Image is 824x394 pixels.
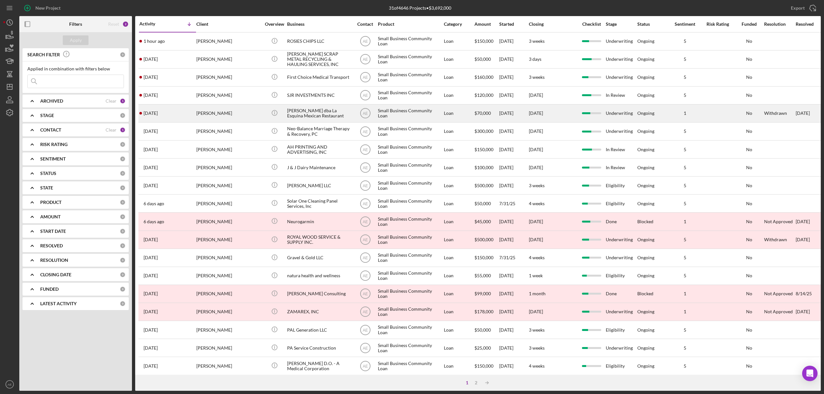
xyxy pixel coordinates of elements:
div: 5 [669,273,701,278]
div: 0 [120,52,126,58]
div: 1 [669,291,701,296]
div: Ongoing [637,273,654,278]
time: [DATE] [529,147,543,152]
div: 5 [669,57,701,62]
div: No [735,147,763,152]
div: 0 [120,199,126,205]
div: Not Approved [764,309,793,314]
div: No [735,219,763,224]
div: 5 [669,201,701,206]
div: [PERSON_NAME] [196,195,261,212]
button: Export [784,2,821,14]
div: 5 [669,183,701,188]
div: [DATE] [499,285,528,302]
div: $50,000 [474,51,499,68]
text: AE [362,147,368,152]
div: Underwriting [606,231,637,248]
div: Loan [444,51,474,68]
div: PA Service Construction [287,339,351,356]
b: RESOLVED [40,243,63,248]
b: Filters [69,22,82,27]
div: [PERSON_NAME] [196,249,261,266]
div: No [735,93,763,98]
time: 2025-08-16 02:06 [144,57,158,62]
b: RESOLUTION [40,258,68,263]
div: Risk Rating [702,22,734,27]
div: ROSIES CHIPS LLC [287,33,351,50]
div: In Review [606,87,637,104]
b: START DATE [40,229,66,234]
div: [DATE] [499,69,528,86]
div: 0 [120,185,126,191]
div: $120,000 [474,87,499,104]
div: 1 [669,309,701,314]
time: [DATE] [529,309,543,314]
div: 0 [120,286,126,292]
div: 5 [669,165,701,170]
div: $150,000 [474,249,499,266]
div: Ongoing [637,57,654,62]
div: $160,000 [474,69,499,86]
div: Applied in combination with filters below [27,66,124,71]
div: Clear [106,127,117,133]
div: 0 [120,214,126,220]
div: 7/31/25 [499,249,528,266]
div: [PERSON_NAME] Consulting [287,285,351,302]
div: [DATE] [499,177,528,194]
text: AE [362,238,368,242]
div: Loan [444,159,474,176]
time: 1 month [529,291,546,296]
div: Loan [444,339,474,356]
div: [PERSON_NAME] [196,69,261,86]
div: [PERSON_NAME] [196,51,261,68]
time: 2025-08-15 01:04 [144,93,158,98]
div: [PERSON_NAME] [196,123,261,140]
text: AE [362,57,368,62]
time: [DATE] [529,110,543,116]
div: Activity [139,21,168,26]
div: Ongoing [637,39,654,44]
text: AE [362,274,368,278]
div: No [735,183,763,188]
div: No [735,291,763,296]
div: $500,000 [474,231,499,248]
div: Eligibility [606,267,637,284]
div: Underwriting [606,339,637,356]
div: Eligibility [606,195,637,212]
div: Small Business Community Loan [378,177,442,194]
div: Loan [444,195,474,212]
div: Overview [262,22,286,27]
div: $150,000 [474,141,499,158]
div: Ongoing [637,165,654,170]
div: No [735,309,763,314]
div: No [735,75,763,80]
text: AE [362,165,368,170]
div: Ongoing [637,75,654,80]
time: 2025-08-07 20:11 [144,327,158,333]
div: $25,000 [474,339,499,356]
b: LATEST ACTIVITY [40,301,77,306]
div: Reset [108,22,119,27]
div: Blocked [637,219,653,224]
div: 0 [120,156,126,162]
time: [DATE] [529,128,543,134]
time: 4 weeks [529,201,545,206]
div: Gravel & Gold LLC [287,249,351,266]
div: Ongoing [637,183,654,188]
div: SJR INVESTMENTS INC [287,87,351,104]
text: AE [362,39,368,44]
time: 2025-08-13 18:15 [144,183,158,188]
div: Loan [444,303,474,320]
div: [PERSON_NAME] [196,339,261,356]
div: 0 [120,113,126,118]
time: 2025-08-14 22:24 [144,129,158,134]
time: 2025-08-15 03:42 [144,75,158,80]
text: AE [362,93,368,98]
div: Client [196,22,261,27]
div: No [735,57,763,62]
time: 2025-08-14 22:46 [144,111,158,116]
text: AE [362,129,368,134]
text: AE [362,111,368,116]
b: ARCHIVED [40,98,63,104]
div: In Review [606,159,637,176]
